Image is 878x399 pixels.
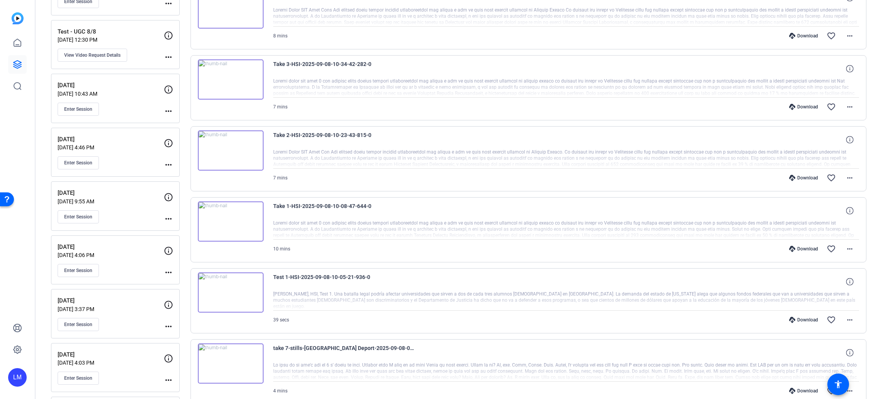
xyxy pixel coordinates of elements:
[198,201,264,242] img: thumb-nail
[58,306,164,312] p: [DATE] 3:37 PM
[198,130,264,171] img: thumb-nail
[845,386,854,396] mat-icon: more_horiz
[785,33,822,39] div: Download
[827,386,836,396] mat-icon: favorite_border
[273,246,290,252] span: 10 mins
[198,272,264,313] img: thumb-nail
[273,130,416,149] span: Take 2-HSI-2025-09-08-10-23-43-815-0
[827,31,836,41] mat-icon: favorite_border
[164,375,173,385] mat-icon: more_horiz
[273,343,416,362] span: take 7-stills-[GEOGRAPHIC_DATA] Deport-2025-09-08-09-47-03-628-0
[64,160,92,166] span: Enter Session
[845,315,854,325] mat-icon: more_horiz
[164,322,173,331] mat-icon: more_horiz
[58,49,127,62] button: View Video Request Details
[273,104,288,110] span: 7 mins
[273,201,416,220] span: Take 1-HSI-2025-09-08-10-08-47-644-0
[164,268,173,277] mat-icon: more_horiz
[64,214,92,220] span: Enter Session
[58,350,164,359] p: [DATE]
[785,388,822,394] div: Download
[827,102,836,112] mat-icon: favorite_border
[827,244,836,254] mat-icon: favorite_border
[785,104,822,110] div: Download
[58,360,164,366] p: [DATE] 4:03 PM
[58,144,164,150] p: [DATE] 4:46 PM
[834,380,843,389] mat-icon: accessibility
[827,173,836,183] mat-icon: favorite_border
[64,52,121,58] span: View Video Request Details
[58,189,164,198] p: [DATE]
[164,52,173,62] mat-icon: more_horiz
[273,33,288,39] span: 8 mins
[58,210,99,223] button: Enter Session
[164,107,173,116] mat-icon: more_horiz
[845,31,854,41] mat-icon: more_horiz
[58,264,99,277] button: Enter Session
[12,12,24,24] img: blue-gradient.svg
[273,272,416,291] span: Test 1-HSI-2025-09-08-10-05-21-936-0
[198,59,264,100] img: thumb-nail
[273,317,289,323] span: 39 secs
[58,318,99,331] button: Enter Session
[58,91,164,97] p: [DATE] 10:43 AM
[8,368,27,387] div: LM
[164,214,173,223] mat-icon: more_horiz
[845,102,854,112] mat-icon: more_horiz
[827,315,836,325] mat-icon: favorite_border
[64,106,92,112] span: Enter Session
[198,343,264,384] img: thumb-nail
[58,135,164,144] p: [DATE]
[58,37,164,43] p: [DATE] 12:30 PM
[58,156,99,169] button: Enter Session
[273,388,288,394] span: 4 mins
[64,267,92,274] span: Enter Session
[164,160,173,169] mat-icon: more_horiz
[64,321,92,328] span: Enter Session
[64,375,92,381] span: Enter Session
[845,173,854,183] mat-icon: more_horiz
[785,317,822,323] div: Download
[58,372,99,385] button: Enter Session
[58,198,164,205] p: [DATE] 9:55 AM
[58,243,164,252] p: [DATE]
[58,252,164,258] p: [DATE] 4:06 PM
[273,59,416,78] span: Take 3-HSI-2025-09-08-10-34-42-282-0
[273,175,288,181] span: 7 mins
[58,81,164,90] p: [DATE]
[785,175,822,181] div: Download
[58,27,164,36] p: Test - UGC 8/8
[785,246,822,252] div: Download
[58,296,164,305] p: [DATE]
[58,103,99,116] button: Enter Session
[845,244,854,254] mat-icon: more_horiz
